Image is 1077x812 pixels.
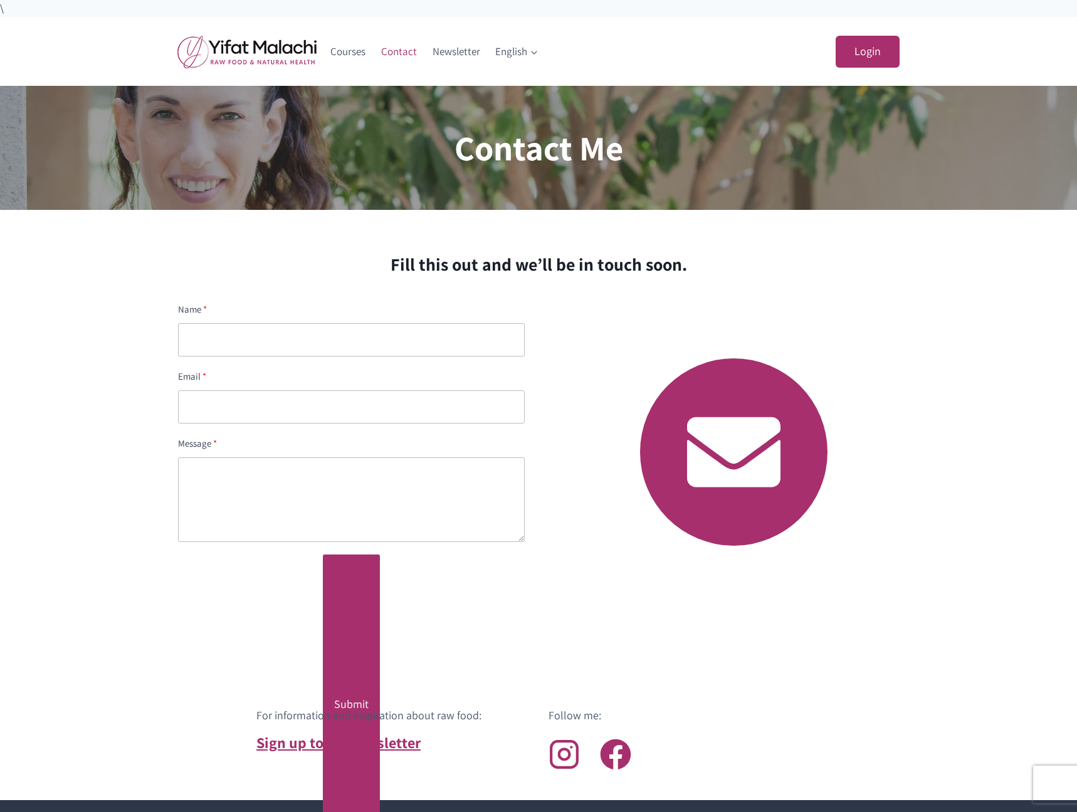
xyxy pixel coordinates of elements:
a: Login [836,36,900,68]
img: yifat_logo41_en.png [177,35,317,68]
h6: For information and inspiration about raw food: [256,707,481,724]
a: English [488,36,546,66]
a: Newsletter [424,36,488,66]
span: English [495,43,538,60]
div: Email [178,369,525,384]
div: Name [178,302,525,317]
a: Sign up to my newsletter [256,732,421,752]
h6: Follow me: [549,707,601,724]
nav: Primary [323,36,546,66]
a: Contact [374,36,425,66]
div: Message [178,436,525,451]
a: Courses [323,36,374,66]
